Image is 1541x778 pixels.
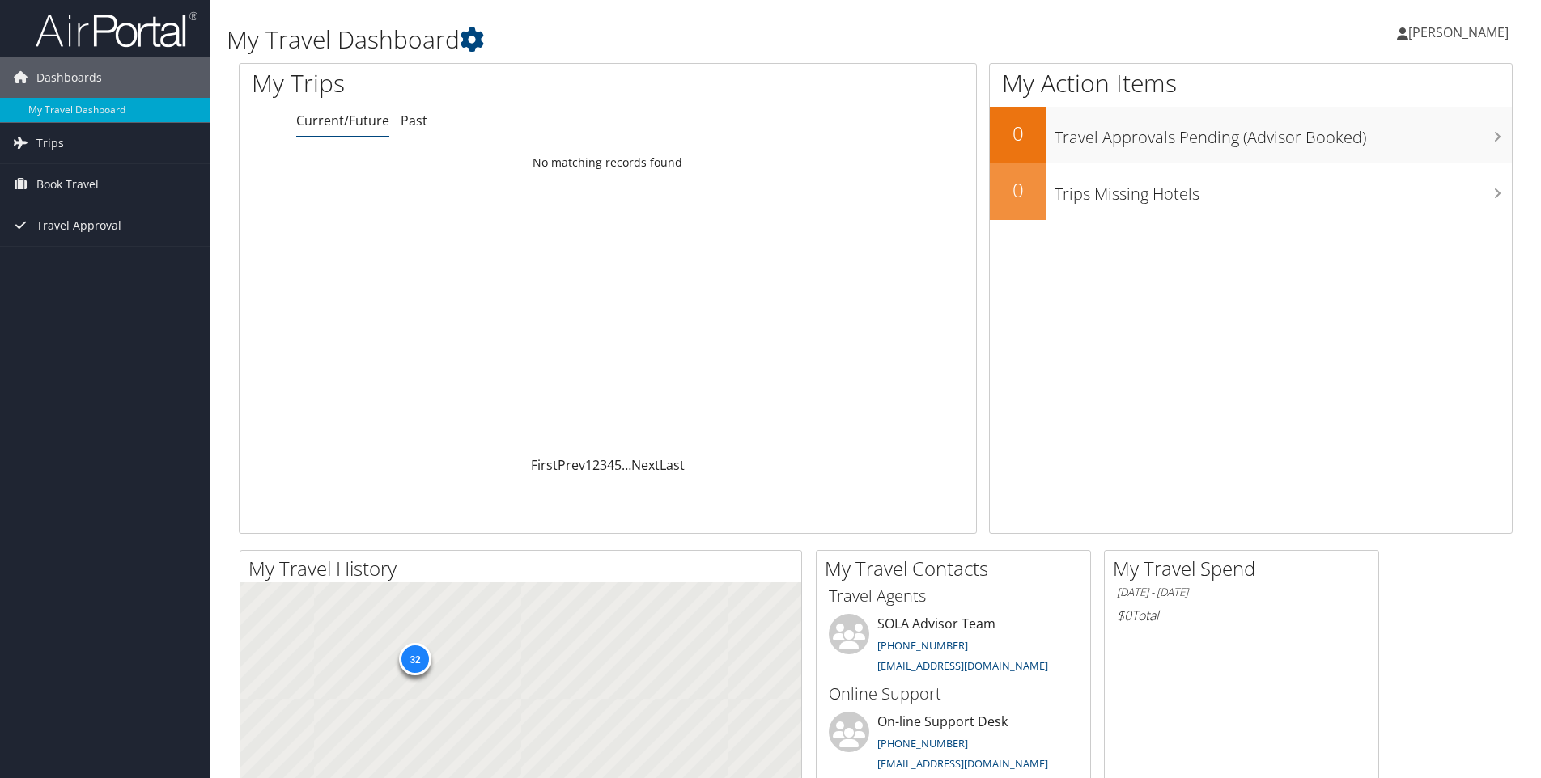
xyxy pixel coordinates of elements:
li: SOLA Advisor Team [821,614,1086,680]
a: 1 [585,456,592,474]
a: Past [401,112,427,129]
a: 5 [614,456,622,474]
a: 4 [607,456,614,474]
span: Travel Approval [36,205,121,246]
a: First [531,456,558,474]
h6: Total [1117,607,1366,624]
a: [PHONE_NUMBER] [877,638,968,653]
h3: Travel Approvals Pending (Advisor Booked) [1055,118,1512,149]
a: 0Trips Missing Hotels [990,163,1512,220]
span: Book Travel [36,164,99,205]
h3: Trips Missing Hotels [1055,175,1512,205]
a: 2 [592,456,600,474]
a: Prev [558,456,585,474]
div: 32 [399,643,431,675]
h3: Travel Agents [829,585,1078,607]
h2: 0 [990,176,1046,204]
a: Current/Future [296,112,389,129]
a: Last [660,456,685,474]
a: [EMAIL_ADDRESS][DOMAIN_NAME] [877,658,1048,673]
a: 0Travel Approvals Pending (Advisor Booked) [990,107,1512,163]
h2: My Travel Spend [1113,555,1378,582]
span: … [622,456,631,474]
h6: [DATE] - [DATE] [1117,585,1366,600]
span: [PERSON_NAME] [1408,23,1509,41]
img: airportal-logo.png [36,11,197,49]
h1: My Trips [252,66,657,100]
h1: My Action Items [990,66,1512,100]
h2: My Travel History [248,555,801,582]
h2: My Travel Contacts [825,555,1090,582]
td: No matching records found [240,148,976,177]
h3: Online Support [829,683,1078,705]
h1: My Travel Dashboard [227,23,1092,57]
a: Next [631,456,660,474]
span: Trips [36,123,64,163]
a: [PERSON_NAME] [1397,8,1525,57]
span: $0 [1117,607,1131,624]
a: [PHONE_NUMBER] [877,736,968,751]
a: 3 [600,456,607,474]
span: Dashboards [36,57,102,98]
a: [EMAIL_ADDRESS][DOMAIN_NAME] [877,756,1048,771]
h2: 0 [990,120,1046,147]
li: On-line Support Desk [821,712,1086,778]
